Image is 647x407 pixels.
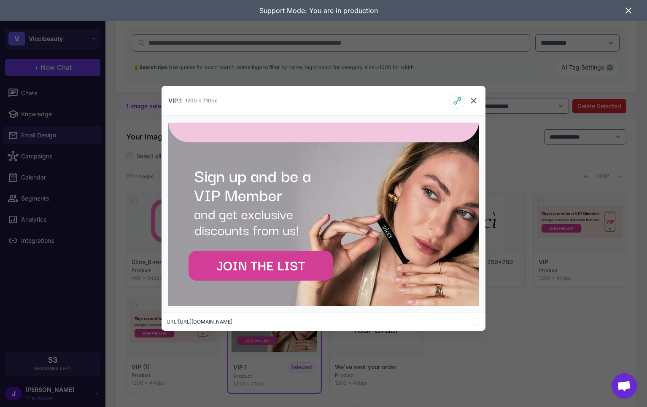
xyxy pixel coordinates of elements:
span: [URL][DOMAIN_NAME] [178,319,232,325]
button: Copy Image URL [449,93,465,109]
img: VIP.1 [168,123,479,306]
div: URL: [167,319,232,326]
div: VIP.1 [168,96,182,105]
span: 1200 × 710px [185,97,217,104]
div: Open chat [612,373,637,399]
button: Copy Image URL [473,319,480,326]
